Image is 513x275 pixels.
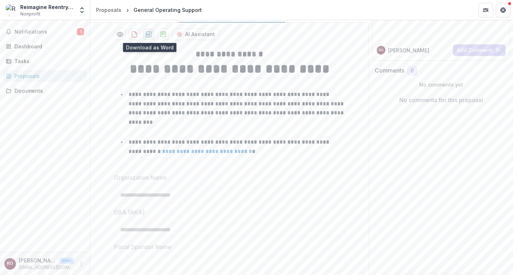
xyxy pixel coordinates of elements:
div: Tasks [14,57,81,65]
button: Open entity switcher [77,3,87,17]
p: [PERSON_NAME] [388,47,429,54]
div: Dashboard [14,43,81,50]
p: Fiscal Sponsor Name [114,243,171,251]
p: No comments for this proposal [399,96,483,104]
p: [PERSON_NAME] [19,257,56,264]
button: download-proposal [143,29,155,40]
nav: breadcrumb [93,5,205,15]
div: Proposals [14,72,81,80]
div: Reimagine Reentry, Inc. [20,3,74,11]
p: DBA (AKA) [114,208,145,217]
img: Reimagine Reentry, Inc. [6,4,17,16]
a: Proposals [93,5,124,15]
button: Notifications1 [3,26,87,38]
p: No comments yet [375,81,507,88]
p: Organization Name [114,173,167,182]
div: Proposals [96,6,121,14]
button: Preview 713b55bd-373d-463d-b9ee-a562ca11f089-1.pdf [114,29,126,40]
div: Richard Garland [379,48,383,52]
a: Documents [3,85,87,97]
div: Documents [14,87,81,95]
button: Get Help [496,3,510,17]
h2: Comments [375,67,404,74]
div: General Operating Support [134,6,202,14]
span: Nonprofit [20,11,40,17]
button: Partners [478,3,493,17]
span: Notifications [14,29,77,35]
div: Richard Garland [7,261,13,266]
button: download-proposal [157,29,169,40]
span: 0 [410,68,414,74]
button: Add Comment [453,44,505,56]
a: Dashboard [3,40,87,52]
span: 1 [77,28,84,35]
button: AI Assistant [172,29,219,40]
p: User [59,257,74,264]
button: More [77,259,86,268]
a: Tasks [3,55,87,67]
button: download-proposal [129,29,140,40]
p: [EMAIL_ADDRESS][DOMAIN_NAME] [19,264,74,271]
a: Proposals [3,70,87,82]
